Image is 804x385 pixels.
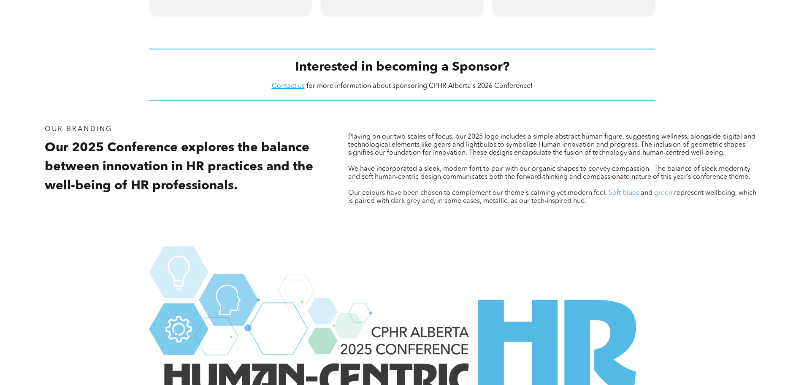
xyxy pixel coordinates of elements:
[422,198,586,205] span: and, in some cases, metallic, as our tech-inspired hue.
[391,198,420,205] span: dark grey
[45,142,313,192] span: Our 2025 Conference explores the balance between innovation in HR practices and the well-being of...
[348,166,750,180] span: We have incorporated a sleek, modern font to pair with our organic shapes to convey compassion. T...
[272,83,305,90] a: Contact us
[45,126,112,133] span: Our Branding
[306,83,533,90] span: for more information about sponsoring CPHR Alberta's 2026 Conference!
[295,61,509,74] span: Interested in becoming a Sponsor?
[609,190,639,197] span: Soft blues
[348,190,607,197] span: Our colours have been chosen to complement our theme's calming yet modern feel.
[654,190,672,197] span: green
[641,190,652,197] span: and
[348,134,755,156] span: Playing on our two scales of focus, our 2025 logo includes a simple abstract human figure, sugges...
